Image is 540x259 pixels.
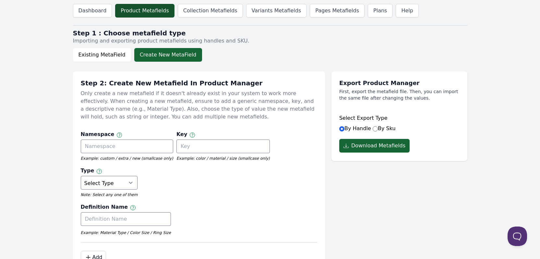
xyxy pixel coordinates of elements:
[81,87,317,123] p: Only create a new metafield if it doesn't already exist in your system to work more effectively. ...
[373,126,378,131] input: By Sku
[81,140,173,153] input: Namespace
[246,4,307,18] a: Variants Metafields
[339,139,410,153] button: Download Metafields
[73,48,131,62] button: Existing MetaField
[339,79,460,87] h1: Export Product Manager
[81,212,171,226] input: Definition Name
[73,37,467,45] p: Importing and exporting product metafields using handles and SKU.
[81,192,138,197] em: Note: Select any one of them
[134,48,202,62] button: Create New MetaField
[396,4,418,18] a: Help
[81,130,114,140] p: Namespace
[339,126,344,131] input: By Handle
[81,156,173,161] em: Example: custom / extra / new (smallcase only)
[368,4,392,18] a: Plans
[117,132,122,138] img: svg+xml;base64,PHN2ZyB4bWxucz0iaHR0cDovL3d3dy53My5vcmcvMjAwMC9zdmciIHZpZXdCb3g9IjAgMCAxNiAxNiIgZm...
[176,140,270,153] input: Key
[115,4,174,18] a: Product Metafields
[73,29,467,37] h2: Step 1 : Choose metafield type
[373,125,396,131] label: By Sku
[190,132,195,138] img: svg+xml;base64,PHN2ZyB4bWxucz0iaHR0cDovL3d3dy53My5vcmcvMjAwMC9zdmciIHZpZXdCb3g9IjAgMCAxNiAxNiIgZm...
[339,88,460,101] p: First, export the metafield file. Then, you can import the same file after changing the values.
[339,125,371,131] label: By Handle
[178,4,243,18] a: Collection Metafields
[97,169,102,174] img: svg+xml;base64,PHN2ZyB4bWxucz0iaHR0cDovL3d3dy53My5vcmcvMjAwMC9zdmciIHZpZXdCb3g9IjAgMCAxNiAxNiIgZm...
[81,203,128,212] p: Definition Name
[176,156,270,161] em: Example: color / material / size (smallcase only)
[176,130,187,140] p: Key
[81,79,317,87] h1: Step 2: Create New Metafield In Product Manager
[508,227,527,246] iframe: Toggle Customer Support
[73,4,112,18] a: Dashboard
[310,4,365,18] a: Pages Metafields
[130,205,136,210] img: svg+xml;base64,PHN2ZyB4bWxucz0iaHR0cDovL3d3dy53My5vcmcvMjAwMC9zdmciIHZpZXdCb3g9IjAgMCAxNiAxNiIgZm...
[81,167,94,176] p: Type
[81,230,171,235] em: Example: Material Type / Color Size / Ring Size
[339,114,460,122] h6: Select Export Type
